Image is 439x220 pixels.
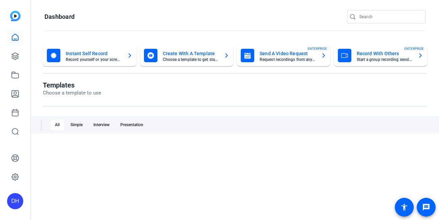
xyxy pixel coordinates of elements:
[10,11,21,21] img: blue-gradient.svg
[422,203,430,211] mat-icon: message
[359,13,420,21] input: Search
[357,58,413,62] mat-card-subtitle: Start a group recording session
[163,58,219,62] mat-card-subtitle: Choose a template to get started
[43,81,101,89] h1: Templates
[66,58,122,62] mat-card-subtitle: Record yourself or your screen
[7,193,23,209] div: DH
[237,45,330,66] button: Send A Video RequestRequest recordings from anyone, anywhereENTERPRISE
[140,45,234,66] button: Create With A TemplateChoose a template to get started
[43,45,137,66] button: Instant Self RecordRecord yourself or your screen
[89,119,114,130] div: Interview
[66,119,87,130] div: Simple
[404,46,424,51] span: ENTERPRISE
[308,46,327,51] span: ENTERPRISE
[43,89,101,97] p: Choose a template to use
[260,49,316,58] mat-card-title: Send A Video Request
[45,13,75,21] h1: Dashboard
[163,49,219,58] mat-card-title: Create With A Template
[51,119,64,130] div: All
[334,45,428,66] button: Record With OthersStart a group recording sessionENTERPRISE
[260,58,316,62] mat-card-subtitle: Request recordings from anyone, anywhere
[116,119,147,130] div: Presentation
[66,49,122,58] mat-card-title: Instant Self Record
[357,49,413,58] mat-card-title: Record With Others
[400,203,408,211] mat-icon: accessibility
